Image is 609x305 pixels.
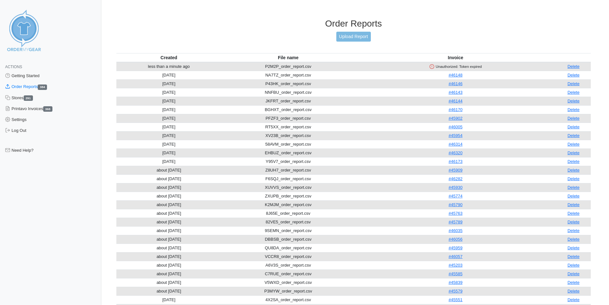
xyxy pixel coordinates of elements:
[567,297,580,302] a: Delete
[116,53,222,62] th: Created
[449,194,462,198] a: #45774
[567,133,580,138] a: Delete
[567,280,580,285] a: Delete
[116,235,222,244] td: about [DATE]
[116,287,222,295] td: about [DATE]
[222,244,355,252] td: QU8DA_order_report.csv
[222,269,355,278] td: C7RUE_order_report.csv
[567,245,580,250] a: Delete
[449,211,462,216] a: #45763
[449,254,462,259] a: #46057
[449,237,462,242] a: #46056
[222,200,355,209] td: K2MJM_order_report.csv
[567,159,580,164] a: Delete
[449,107,462,112] a: #46170
[38,84,47,90] span: 384
[449,280,462,285] a: #45839
[449,168,462,173] a: #45909
[116,261,222,269] td: about [DATE]
[222,105,355,114] td: BGHXT_order_report.csv
[116,148,222,157] td: [DATE]
[222,53,355,62] th: File name
[449,297,462,302] a: #45551
[356,64,555,69] div: Unauthorized: Token expired
[116,295,222,304] td: [DATE]
[222,183,355,192] td: XUVVS_order_report.csv
[567,116,580,121] a: Delete
[116,252,222,261] td: about [DATE]
[222,261,355,269] td: A6V3S_order_report.csv
[116,105,222,114] td: [DATE]
[116,62,222,71] td: less than a minute ago
[567,185,580,190] a: Delete
[116,183,222,192] td: about [DATE]
[222,166,355,174] td: Z8UH7_order_report.csv
[222,88,355,97] td: NNFBU_order_report.csv
[567,81,580,86] a: Delete
[116,131,222,140] td: [DATE]
[222,148,355,157] td: EHBUZ_order_report.csv
[567,107,580,112] a: Delete
[222,123,355,131] td: RT5XX_order_report.csv
[222,157,355,166] td: Y95V7_order_report.csv
[116,140,222,148] td: [DATE]
[222,114,355,123] td: PFZF3_order_report.csv
[567,228,580,233] a: Delete
[222,192,355,200] td: ZXUPB_order_report.csv
[116,278,222,287] td: about [DATE]
[567,254,580,259] a: Delete
[116,269,222,278] td: about [DATE]
[567,289,580,293] a: Delete
[222,174,355,183] td: F6SQJ_order_report.csv
[336,32,371,42] a: Upload Report
[116,226,222,235] td: about [DATE]
[449,228,462,233] a: #46035
[567,142,580,147] a: Delete
[567,176,580,181] a: Delete
[222,235,355,244] td: DBBSB_order_report.csv
[116,244,222,252] td: about [DATE]
[116,71,222,79] td: [DATE]
[116,123,222,131] td: [DATE]
[222,278,355,287] td: V5WXD_order_report.csv
[449,99,462,103] a: #46144
[449,185,462,190] a: #45930
[449,245,462,250] a: #45959
[222,209,355,218] td: 8J65E_order_report.csv
[222,226,355,235] td: 9SEMN_order_report.csv
[222,71,355,79] td: NA7TZ_order_report.csv
[116,192,222,200] td: about [DATE]
[567,99,580,103] a: Delete
[449,124,462,129] a: #46005
[116,18,591,29] h3: Order Reports
[222,287,355,295] td: P3MYW_order_report.csv
[449,73,462,77] a: #46148
[567,64,580,69] a: Delete
[222,97,355,105] td: JKFRT_order_report.csv
[5,65,22,69] span: Actions
[449,159,462,164] a: #46173
[567,90,580,95] a: Delete
[449,133,462,138] a: #45954
[567,211,580,216] a: Delete
[116,218,222,226] td: about [DATE]
[116,209,222,218] td: about [DATE]
[116,97,222,105] td: [DATE]
[222,218,355,226] td: 82VE5_order_report.csv
[567,220,580,224] a: Delete
[116,88,222,97] td: [DATE]
[567,271,580,276] a: Delete
[449,150,462,155] a: #46320
[449,202,462,207] a: #45790
[116,200,222,209] td: about [DATE]
[449,116,462,121] a: #45902
[222,62,355,71] td: P2M2P_order_report.csv
[355,53,556,62] th: Invoice
[43,106,52,112] span: 368
[449,220,462,224] a: #45789
[567,168,580,173] a: Delete
[116,166,222,174] td: about [DATE]
[116,157,222,166] td: [DATE]
[222,295,355,304] td: 4X2SA_order_report.csv
[567,73,580,77] a: Delete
